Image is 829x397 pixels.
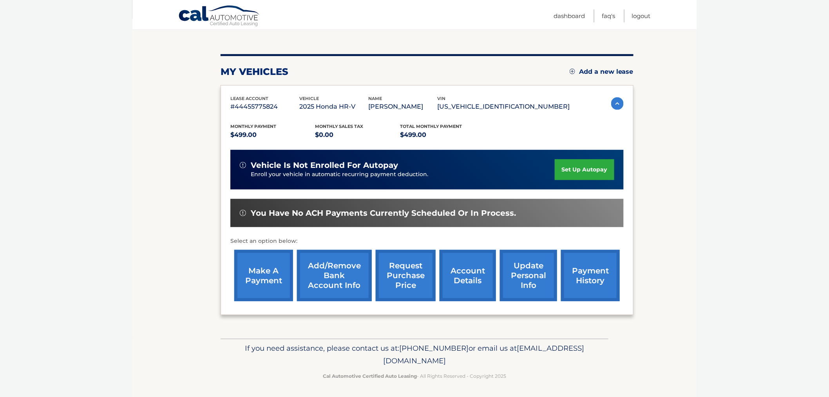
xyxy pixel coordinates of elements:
p: $499.00 [400,129,485,140]
p: [US_VEHICLE_IDENTIFICATION_NUMBER] [437,101,570,112]
a: update personal info [500,250,557,301]
a: payment history [561,250,620,301]
span: lease account [230,96,268,101]
p: Select an option below: [230,237,624,246]
p: $0.00 [315,129,400,140]
span: [PHONE_NUMBER] [399,344,469,353]
img: add.svg [570,69,575,74]
strong: Cal Automotive Certified Auto Leasing [323,373,417,379]
a: Add a new lease [570,68,634,76]
a: Logout [632,9,651,22]
p: [PERSON_NAME] [368,101,437,112]
span: vehicle is not enrolled for autopay [251,160,398,170]
img: alert-white.svg [240,210,246,216]
span: Monthly Payment [230,124,276,129]
p: 2025 Honda HR-V [299,101,368,112]
span: You have no ACH payments currently scheduled or in process. [251,208,516,218]
span: Monthly sales Tax [315,124,364,129]
p: $499.00 [230,129,315,140]
span: vehicle [299,96,319,101]
a: request purchase price [376,250,436,301]
a: account details [440,250,496,301]
img: accordion-active.svg [611,97,624,110]
p: #44455775824 [230,101,299,112]
a: Cal Automotive [178,5,261,28]
p: - All Rights Reserved - Copyright 2025 [226,372,603,380]
a: set up autopay [555,159,614,180]
span: vin [437,96,445,101]
a: FAQ's [602,9,615,22]
a: Add/Remove bank account info [297,250,372,301]
a: make a payment [234,250,293,301]
p: Enroll your vehicle in automatic recurring payment deduction. [251,170,555,179]
span: Total Monthly Payment [400,124,462,129]
h2: my vehicles [221,66,288,78]
p: If you need assistance, please contact us at: or email us at [226,342,603,367]
span: name [368,96,382,101]
span: [EMAIL_ADDRESS][DOMAIN_NAME] [383,344,584,365]
img: alert-white.svg [240,162,246,168]
a: Dashboard [554,9,585,22]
